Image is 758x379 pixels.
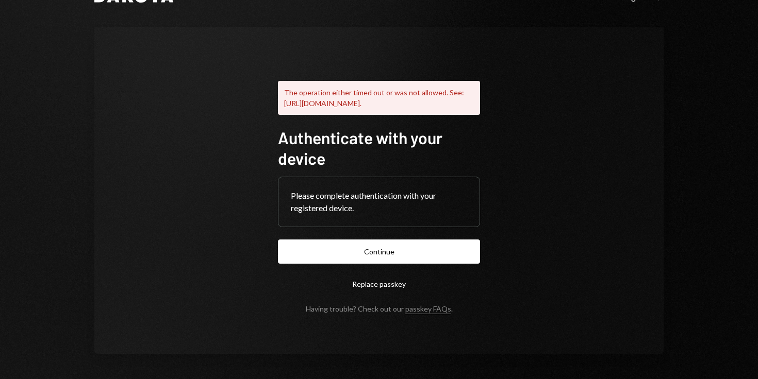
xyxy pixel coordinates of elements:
div: Please complete authentication with your registered device. [291,189,467,214]
a: passkey FAQs [405,304,451,314]
h1: Authenticate with your device [278,127,480,168]
button: Replace passkey [278,272,480,296]
div: The operation either timed out or was not allowed. See: [URL][DOMAIN_NAME]. [278,81,480,115]
button: Continue [278,239,480,264]
div: Having trouble? Check out our . [306,304,453,313]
